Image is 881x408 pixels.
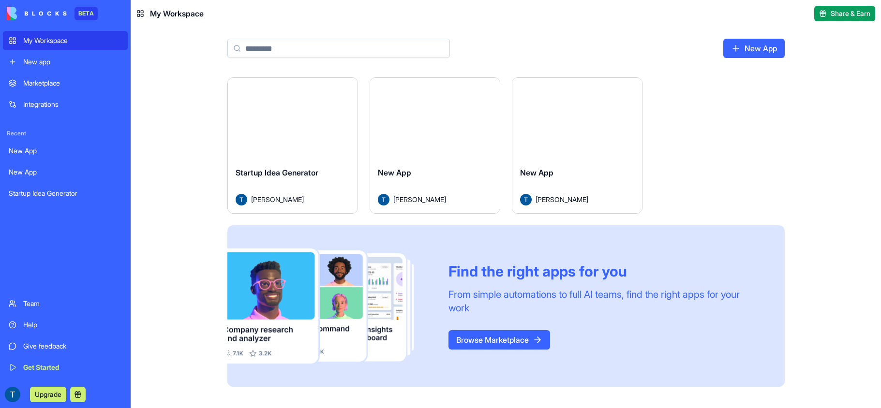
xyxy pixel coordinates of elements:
div: BETA [75,7,98,20]
a: Upgrade [30,389,66,399]
a: New App [723,39,785,58]
div: Startup Idea Generator [9,189,122,198]
a: Team [3,294,128,313]
div: New app [23,57,122,67]
span: Startup Idea Generator [236,168,318,177]
a: New AppAvatar[PERSON_NAME] [512,77,642,214]
a: Marketplace [3,73,128,93]
a: New App [3,141,128,160]
a: Browse Marketplace [448,330,550,350]
a: New AppAvatar[PERSON_NAME] [370,77,500,214]
img: Avatar [520,194,532,205]
div: Give feedback [23,341,122,351]
a: Startup Idea Generator [3,184,128,203]
span: New App [378,168,411,177]
span: My Workspace [150,8,204,19]
div: Marketplace [23,78,122,88]
span: New App [520,168,553,177]
a: BETA [7,7,98,20]
div: Help [23,320,122,330]
div: Team [23,299,122,308]
a: My Workspace [3,31,128,50]
button: Share & Earn [814,6,875,21]
a: Give feedback [3,336,128,356]
span: [PERSON_NAME] [251,194,304,204]
span: [PERSON_NAME] [393,194,446,204]
img: logo [7,7,67,20]
div: Integrations [23,100,122,109]
a: New App [3,162,128,182]
div: Get Started [23,363,122,372]
div: From simple automations to full AI teams, find the right apps for your work [448,288,762,315]
div: My Workspace [23,36,122,45]
a: New app [3,52,128,72]
button: Upgrade [30,387,66,402]
img: Avatar [236,194,247,205]
div: Find the right apps for you [448,262,762,280]
img: Avatar [378,194,389,205]
div: New App [9,167,122,177]
a: Startup Idea GeneratorAvatar[PERSON_NAME] [227,77,358,214]
div: New App [9,146,122,156]
img: Frame_181_egmpey.png [227,248,433,364]
a: Integrations [3,95,128,114]
a: Help [3,315,128,335]
a: Get Started [3,358,128,377]
span: Recent [3,130,128,137]
span: Share & Earn [831,9,870,18]
span: [PERSON_NAME] [536,194,588,204]
img: ACg8ocI78nP_w866sDBFFHxnRnBL6-zh8GfiopHMgZRr8okL_WAsQdY=s96-c [5,387,20,402]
